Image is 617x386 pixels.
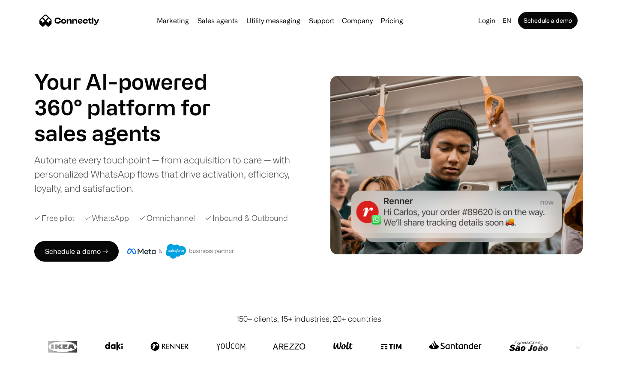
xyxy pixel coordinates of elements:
[34,120,231,146] h1: sales agents
[17,371,51,383] ul: Language list
[236,313,381,325] div: 150+ clients, 15+ industries, 20+ countries
[153,17,192,24] a: Marketing
[243,17,304,24] a: Utility messaging
[127,244,234,259] img: Meta and Salesforce business partner badge.
[34,241,119,262] a: Schedule a demo →
[205,212,288,224] div: ✓ Inbound & Outbound
[377,17,407,24] a: Pricing
[475,15,499,27] a: Login
[518,12,578,29] a: Schedule a demo
[34,153,304,195] div: Automate every touchpoint — from acquisition to care — with personalized WhatsApp flows that driv...
[9,370,51,383] aside: Language selected: English
[34,69,231,120] h1: Your AI-powered 360° platform for
[342,15,373,27] div: Company
[34,212,75,224] div: ✓ Free pilot
[139,212,195,224] div: ✓ Omnichannel
[306,17,338,24] a: Support
[503,15,511,27] div: en
[194,17,241,24] a: Sales agents
[85,212,129,224] div: ✓ WhatsApp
